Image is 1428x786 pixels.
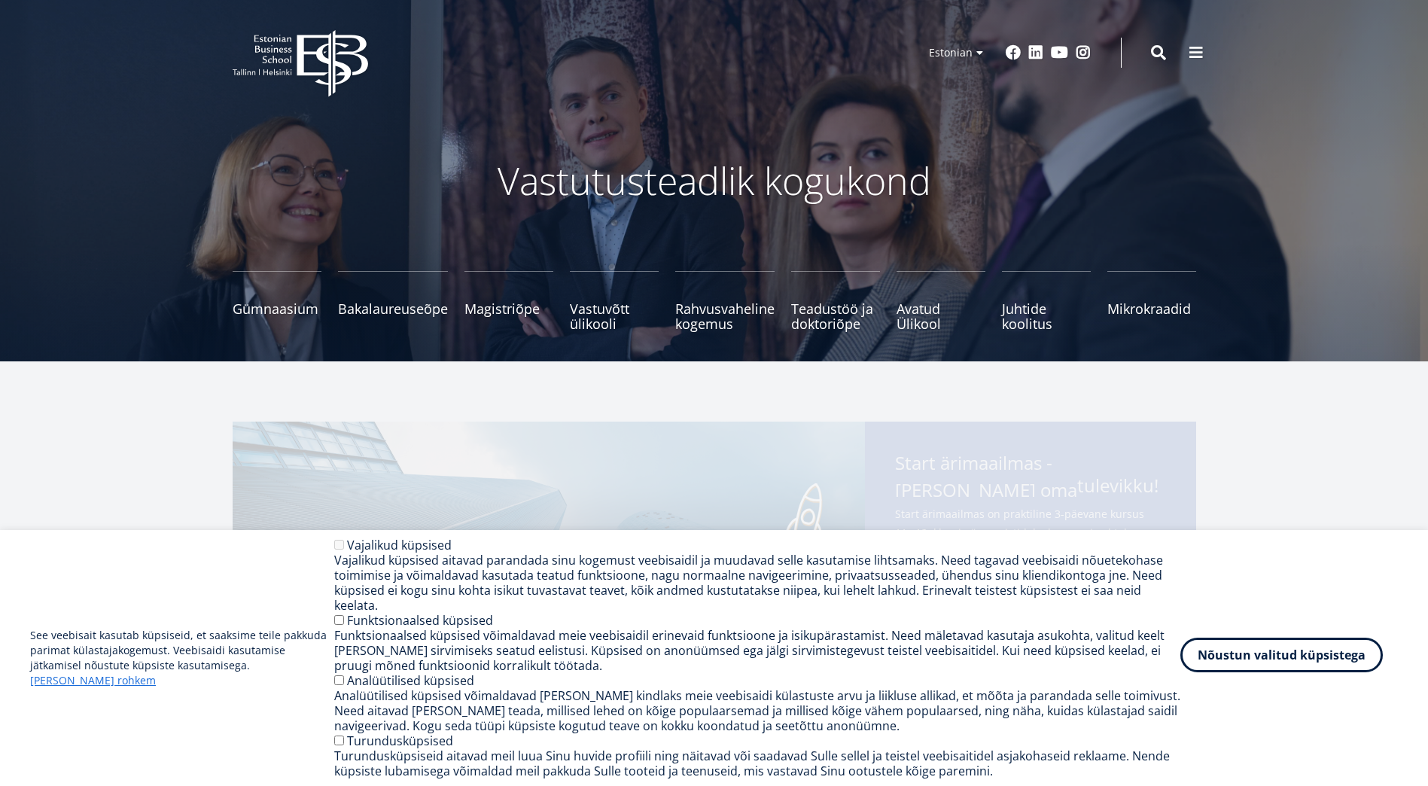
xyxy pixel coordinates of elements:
[347,672,474,689] label: Analüütilised küpsised
[895,452,1166,501] span: Start ärimaailmas - [PERSON_NAME] oma
[1107,301,1196,316] span: Mikrokraadid
[338,301,448,316] span: Bakalaureuseõpe
[897,301,985,331] span: Avatud Ülikool
[675,301,775,331] span: Rahvusvaheline kogemus
[233,422,865,708] img: Start arimaailmas
[464,301,553,316] span: Magistriõpe
[791,301,880,331] span: Teadustöö ja doktoriõpe
[334,628,1180,673] div: Funktsionaalsed küpsised võimaldavad meie veebisaidil erinevaid funktsioone ja isikupärastamist. ...
[1002,271,1091,331] a: Juhtide koolitus
[233,301,321,316] span: Gümnaasium
[30,628,334,688] p: See veebisait kasutab küpsiseid, et saaksime teile pakkuda parimat külastajakogemust. Veebisaidi ...
[347,733,453,749] label: Turundusküpsised
[1180,638,1383,672] button: Nõustun valitud küpsistega
[1028,45,1043,60] a: Linkedin
[791,271,880,331] a: Teadustöö ja doktoriõpe
[334,748,1180,778] div: Turundusküpsiseid aitavad meil luua Sinu huvide profiili ning näitavad või saadavad Sulle sellel ...
[895,504,1166,599] span: Start ärimaailmas on praktiline 3-päevane kursus 11.–12. klassi gümnasistidele, kes soovivad teha...
[570,301,659,331] span: Vastuvõtt ülikooli
[1051,45,1068,60] a: Youtube
[347,537,452,553] label: Vajalikud küpsised
[1076,45,1091,60] a: Instagram
[1002,301,1091,331] span: Juhtide koolitus
[338,271,448,331] a: Bakalaureuseõpe
[1077,474,1159,497] span: tulevikku!
[1107,271,1196,331] a: Mikrokraadid
[464,271,553,331] a: Magistriõpe
[570,271,659,331] a: Vastuvõtt ülikooli
[315,158,1113,203] p: Vastutusteadlik kogukond
[1006,45,1021,60] a: Facebook
[897,271,985,331] a: Avatud Ülikool
[675,271,775,331] a: Rahvusvaheline kogemus
[347,612,493,629] label: Funktsionaalsed küpsised
[334,553,1180,613] div: Vajalikud küpsised aitavad parandada sinu kogemust veebisaidil ja muudavad selle kasutamise lihts...
[233,271,321,331] a: Gümnaasium
[334,688,1180,733] div: Analüütilised küpsised võimaldavad [PERSON_NAME] kindlaks meie veebisaidi külastuste arvu ja liik...
[30,673,156,688] a: [PERSON_NAME] rohkem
